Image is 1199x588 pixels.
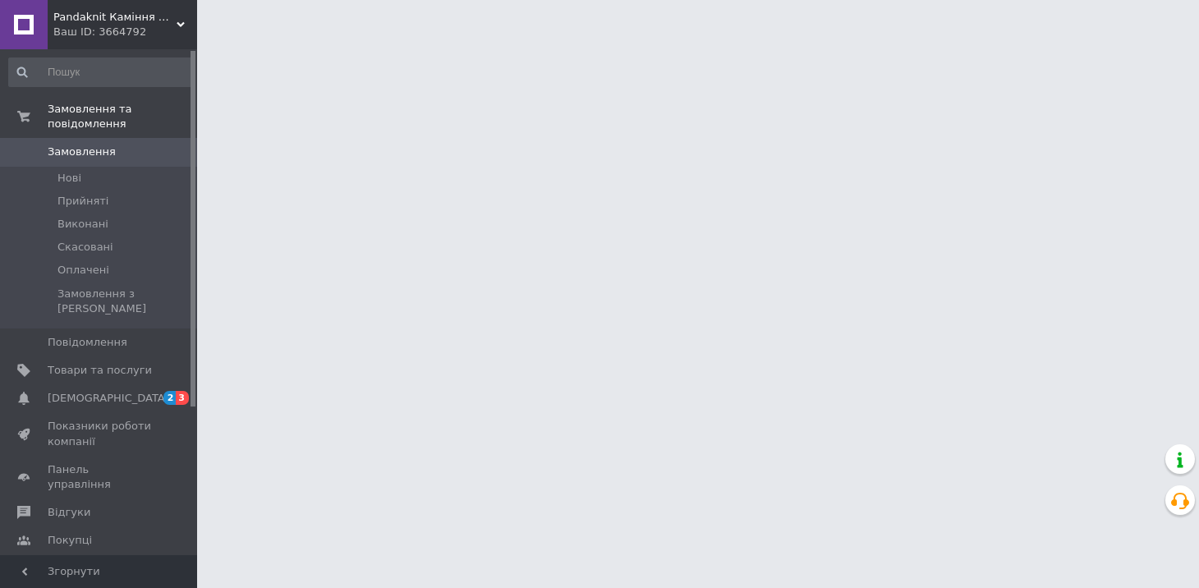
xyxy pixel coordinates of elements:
[53,25,197,39] div: Ваш ID: 3664792
[57,287,192,316] span: Замовлення з [PERSON_NAME]
[48,462,152,492] span: Панель управління
[48,419,152,448] span: Показники роботи компанії
[48,335,127,350] span: Повідомлення
[176,391,189,405] span: 3
[57,263,109,278] span: Оплачені
[57,217,108,232] span: Виконані
[163,391,177,405] span: 2
[48,391,169,406] span: [DEMOGRAPHIC_DATA]
[48,533,92,548] span: Покупці
[48,505,90,520] span: Відгуки
[57,171,81,186] span: Нові
[48,102,197,131] span: Замовлення та повідомлення
[48,363,152,378] span: Товари та послуги
[57,240,113,255] span: Скасовані
[57,194,108,209] span: Прийняті
[53,10,177,25] span: Pandaknit Камiння & Прикраси
[48,145,116,159] span: Замовлення
[8,57,194,87] input: Пошук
